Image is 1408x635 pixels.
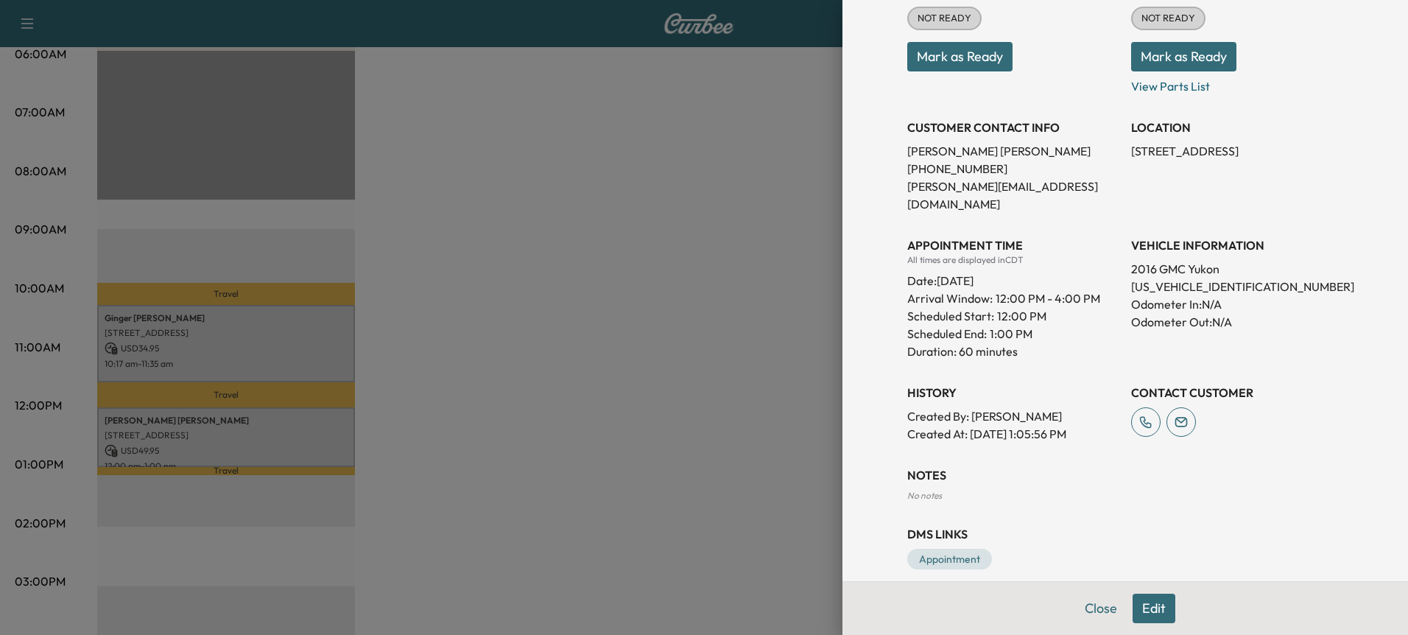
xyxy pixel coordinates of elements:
[907,266,1119,290] div: Date: [DATE]
[907,466,1343,484] h3: NOTES
[907,42,1013,71] button: Mark as Ready
[1131,295,1343,313] p: Odometer In: N/A
[1131,119,1343,136] h3: LOCATION
[1131,260,1343,278] p: 2016 GMC Yukon
[1075,594,1127,623] button: Close
[1131,236,1343,254] h3: VEHICLE INFORMATION
[907,525,1343,543] h3: DMS Links
[990,325,1032,343] p: 1:00 PM
[907,425,1119,443] p: Created At : [DATE] 1:05:56 PM
[907,178,1119,213] p: [PERSON_NAME][EMAIL_ADDRESS][DOMAIN_NAME]
[1133,11,1204,26] span: NOT READY
[997,307,1046,325] p: 12:00 PM
[1131,384,1343,401] h3: CONTACT CUSTOMER
[907,160,1119,178] p: [PHONE_NUMBER]
[907,142,1119,160] p: [PERSON_NAME] [PERSON_NAME]
[907,384,1119,401] h3: History
[996,290,1100,307] span: 12:00 PM - 4:00 PM
[1131,313,1343,331] p: Odometer Out: N/A
[1131,142,1343,160] p: [STREET_ADDRESS]
[907,343,1119,360] p: Duration: 60 minutes
[1131,71,1343,95] p: View Parts List
[1133,594,1175,623] button: Edit
[909,11,980,26] span: NOT READY
[907,549,992,569] a: Appointment
[907,254,1119,266] div: All times are displayed in CDT
[907,325,987,343] p: Scheduled End:
[907,490,1343,502] div: No notes
[907,236,1119,254] h3: APPOINTMENT TIME
[1131,42,1236,71] button: Mark as Ready
[1131,278,1343,295] p: [US_VEHICLE_IDENTIFICATION_NUMBER]
[907,290,1119,307] p: Arrival Window:
[907,119,1119,136] h3: CUSTOMER CONTACT INFO
[907,307,994,325] p: Scheduled Start:
[907,407,1119,425] p: Created By : [PERSON_NAME]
